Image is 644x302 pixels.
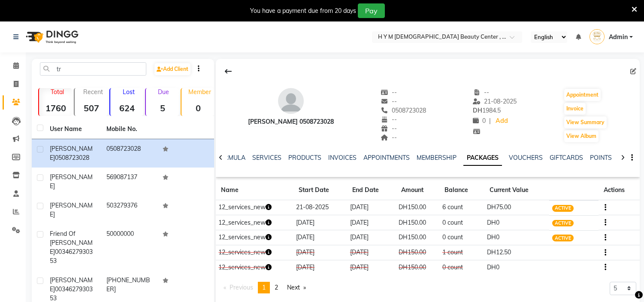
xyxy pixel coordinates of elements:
td: 1 count [439,245,484,260]
td: DH150.00 [396,245,439,260]
strong: 624 [110,103,143,113]
span: | [489,116,491,125]
td: 12_services_new [216,230,293,245]
span: -- [381,88,397,96]
td: 0 count [439,230,484,245]
a: APPOINTMENTS [363,154,410,162]
img: logo [22,25,81,49]
a: POINTS [590,154,612,162]
span: ACTIVE [552,235,574,241]
img: Admin [590,29,605,44]
td: [DATE] [293,260,347,275]
td: [DATE] [347,215,396,230]
span: 21-08-2025 [473,98,517,105]
td: DH150.00 [396,215,439,230]
th: User Name [45,119,101,139]
span: 0 [473,117,486,125]
a: SERVICES [252,154,281,162]
th: Amount [396,180,439,200]
td: 0 count [439,260,484,275]
span: Previous [230,284,253,291]
td: DH0 [484,260,550,275]
button: View Summary [564,116,607,128]
span: -- [381,134,397,141]
th: Current Value [484,180,550,200]
td: [DATE] [347,200,396,215]
p: Recent [78,88,108,96]
td: 50000000 [101,224,158,271]
td: 0 count [439,215,484,230]
td: DH75.00 [484,200,550,215]
td: [DATE] [293,230,347,245]
div: You have a payment due from 20 days [250,6,356,15]
td: DH0 [484,215,550,230]
td: 569087137 [101,168,158,196]
span: 0034627930353 [50,248,93,265]
span: [PERSON_NAME] [50,201,93,218]
span: ACTIVE [552,220,574,227]
a: MEMBERSHIP [417,154,457,162]
p: Due [148,88,179,96]
button: Pay [358,3,385,18]
a: FORMULA [216,154,245,162]
th: Mobile No. [101,119,158,139]
a: Add [494,115,509,127]
span: -- [473,88,489,96]
button: Invoice [564,103,586,115]
span: friend of [PERSON_NAME] [50,230,93,256]
span: [PERSON_NAME] [50,145,93,162]
th: End Date [347,180,396,200]
td: 12_services_new [216,215,293,230]
span: CONSUMED [552,250,584,256]
td: 21-08-2025 [293,200,347,215]
div: [PERSON_NAME] 0508723028 [248,117,334,126]
td: DH150.00 [396,200,439,215]
span: -- [381,98,397,105]
span: 1 [262,284,266,291]
a: GIFTCARDS [550,154,583,162]
a: Add Client [154,63,190,75]
span: DH [473,107,482,114]
td: 12_services_new [216,245,293,260]
td: DH12.50 [484,245,550,260]
strong: 507 [75,103,108,113]
td: DH150.00 [396,260,439,275]
span: [PERSON_NAME] [50,276,93,293]
td: [DATE] [347,230,396,245]
p: Member [185,88,215,96]
div: Back to Client [219,63,237,79]
a: PRODUCTS [288,154,321,162]
th: Start Date [293,180,347,200]
span: Admin [609,33,628,42]
td: [DATE] [347,245,396,260]
span: CONSUMED [552,265,584,271]
a: PACKAGES [463,150,502,166]
td: 6 count [439,200,484,215]
span: ACTIVE [552,205,574,212]
th: Balance [439,180,484,200]
td: DH0 [484,230,550,245]
td: 0508723028 [101,139,158,168]
td: [DATE] [293,215,347,230]
td: [DATE] [347,260,396,275]
span: -- [381,125,397,132]
button: View Album [564,130,599,142]
span: 0508723028 [55,154,89,162]
p: Lost [114,88,143,96]
span: [PERSON_NAME] [50,173,93,190]
span: -- [381,116,397,123]
span: 1984.5 [473,107,501,114]
span: 0034627930353 [50,285,93,302]
th: Actions [599,180,640,200]
td: 12_services_new [216,200,293,215]
strong: 0 [181,103,215,113]
a: VOUCHERS [509,154,543,162]
img: avatar [278,88,304,114]
input: Search by Name/Mobile/Email/Code [40,62,146,76]
span: 0508723028 [381,107,426,114]
td: 12_services_new [216,260,293,275]
td: DH150.00 [396,230,439,245]
th: Name [216,180,293,200]
td: 503279376 [101,196,158,224]
p: Total [42,88,72,96]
